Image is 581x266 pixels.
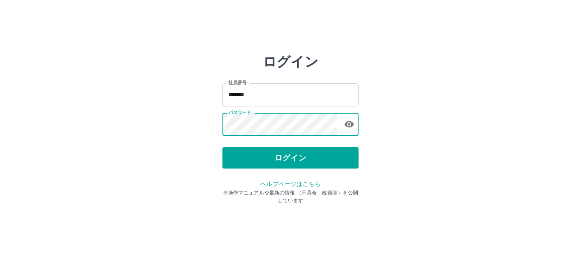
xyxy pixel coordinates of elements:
label: 社員番号 [228,80,246,86]
p: ※操作マニュアルや最新の情報 （不具合、改善等）を公開しています [222,189,359,204]
label: パスワード [228,109,251,116]
h2: ログイン [263,54,319,70]
button: ログイン [222,147,359,169]
a: ヘルプページはこちら [260,180,320,187]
